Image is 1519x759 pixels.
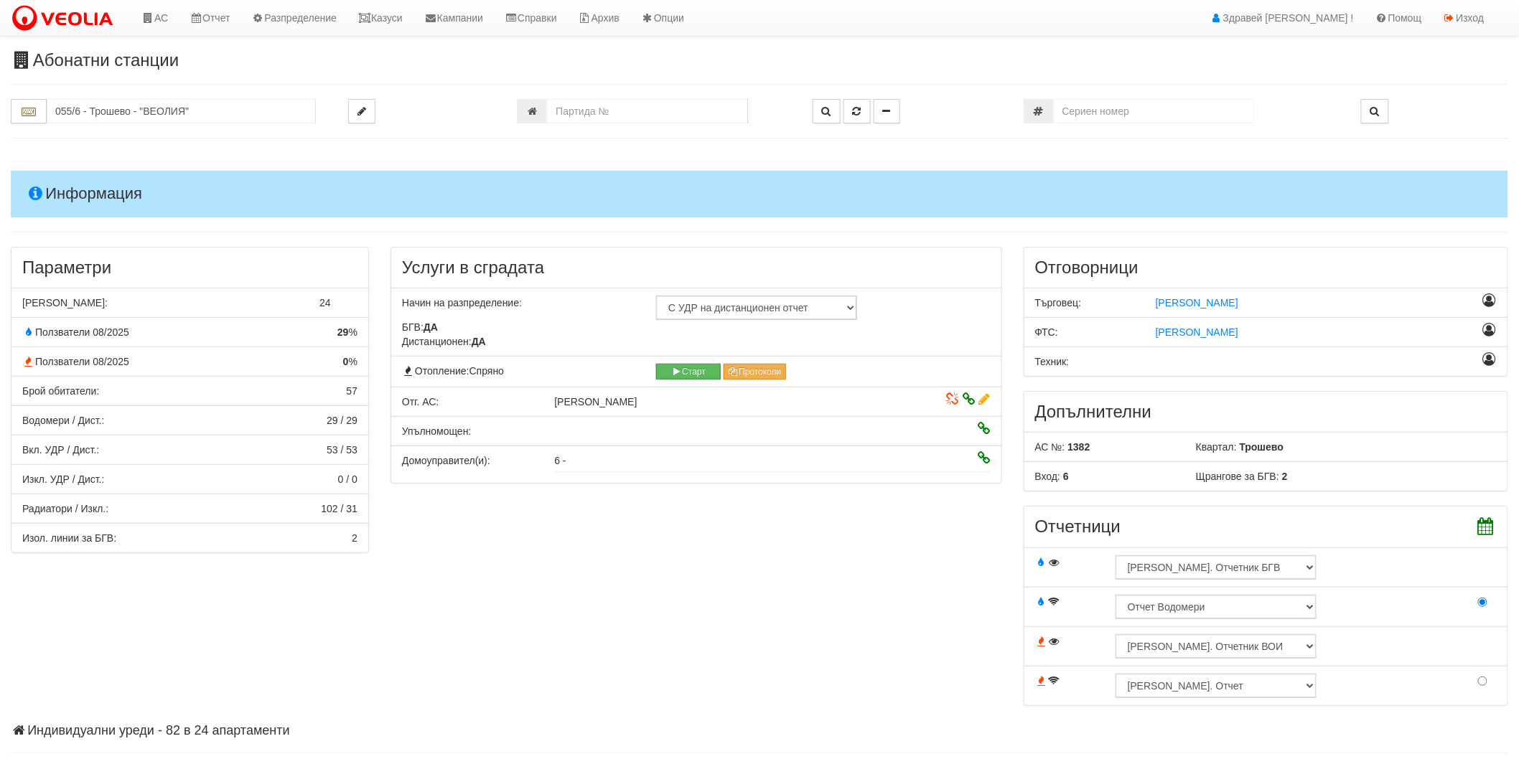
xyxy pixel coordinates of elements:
span: Вкл. УДР / Дист.: [22,444,99,456]
b: 2 [1282,471,1288,482]
span: Щрангове за БГВ: [1196,471,1279,482]
span: Квартал: [1196,441,1237,453]
span: [PERSON_NAME]: [22,297,108,308]
span: Домоуправител(и): [402,455,490,466]
span: Водомери / Дист.: [22,415,104,426]
b: 6 [1063,471,1069,482]
span: Отопление: [402,365,504,377]
span: Изкл. УДР / Дист.: [22,473,104,485]
h3: Допълнителни [1035,402,1497,421]
span: Брой обитатели: [22,385,99,397]
span: 2 [352,532,357,544]
i: Назначаване като отговорник Търговец [1483,296,1497,306]
span: 102 / 31 [321,503,357,514]
input: Партида № [547,99,748,123]
span: АС №: [1035,441,1065,453]
i: Назначаване като отговорник Техник [1483,354,1497,364]
b: 1382 [1068,441,1090,453]
strong: ДА [424,321,438,333]
span: 6 - [554,455,566,466]
div: % от апартаментите с консумация по отчет за отопление през миналия месец [11,354,368,369]
span: Изол. линии за БГВ: [22,532,116,544]
span: Упълномощен: [402,425,471,437]
span: Ползватели 08/2025 [22,326,129,338]
span: [PERSON_NAME] [1156,297,1238,308]
h3: Абонатни станции [11,51,1508,70]
h3: Отчетници [1035,517,1497,536]
div: % от апартаментите с консумация по отчет за БГВ през миналия месец [11,325,368,339]
i: Назначаване като отговорник ФТС [1483,325,1497,335]
span: БГВ: [402,321,438,333]
button: Протоколи [724,364,786,379]
strong: ДА [472,336,486,347]
span: 24 [319,297,331,308]
span: Спряно [469,365,504,377]
span: Начин на разпределение: [402,297,522,308]
b: Трошево [1240,441,1284,453]
h4: Индивидуални уреди - 82 в 24 апартаменти [11,724,1508,738]
span: % [343,354,357,369]
img: VeoliaLogo.png [11,4,120,34]
input: Абонатна станция [47,99,316,123]
h4: Информация [11,171,1508,217]
input: Сериен номер [1054,99,1255,123]
span: [PERSON_NAME] [554,396,637,407]
span: 57 [346,385,357,397]
span: % [337,325,357,339]
h3: Отговорници [1035,258,1497,277]
span: Вход: [1035,471,1061,482]
span: Ползватели 08/2025 [22,356,129,367]
strong: 29 [337,326,349,338]
span: 53 / 53 [327,444,357,456]
span: [PERSON_NAME] [1156,326,1238,338]
span: 0 / 0 [338,473,357,485]
button: Старт [656,364,721,379]
span: Радиатори / Изкл.: [22,503,108,514]
strong: 0 [343,356,349,367]
span: ФТС: [1035,326,1058,338]
span: Техник: [1035,356,1070,367]
span: Отговорник АС [402,396,439,407]
h3: Параметри [22,258,357,277]
span: Търговец: [1035,297,1082,308]
span: 29 / 29 [327,415,357,426]
h3: Услуги в сградата [402,258,991,277]
span: Дистанционен: [402,336,486,347]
